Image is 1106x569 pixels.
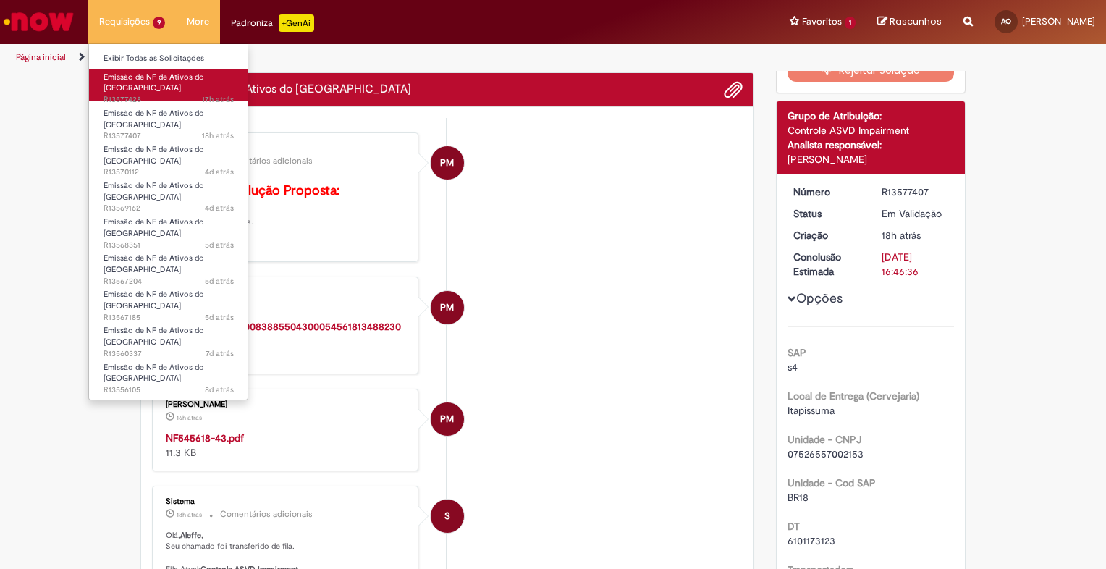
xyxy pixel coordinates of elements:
div: [PERSON_NAME] [166,288,407,297]
time: 29/09/2025 14:46:34 [882,229,921,242]
div: 4.51 KB [166,319,407,363]
a: NF545618-43.pdf [166,431,244,444]
time: 29/09/2025 14:46:38 [177,510,202,519]
div: Controle ASVD Impairment [788,123,955,138]
a: Página inicial [16,51,66,63]
b: Solução Proposta: [232,182,339,199]
div: [PERSON_NAME] [166,400,407,409]
span: Itapissuma [788,404,835,417]
a: 29250956228356008388550430005456181348823034.zip [166,320,401,347]
span: R13567204 [104,276,234,287]
span: 5d atrás [205,276,234,287]
span: 18h atrás [202,130,234,141]
ul: Trilhas de página [11,44,727,71]
span: 16h atrás [177,413,202,422]
span: R13556105 [104,384,234,396]
h2: Emissão de NF de Ativos do ASVD Histórico de tíquete [152,83,411,96]
div: System [431,500,464,533]
span: Rascunhos [890,14,942,28]
div: Sistema [166,497,407,506]
span: More [187,14,209,29]
span: 9 [153,17,165,29]
a: Aberto R13560337 : Emissão de NF de Ativos do ASVD [89,323,248,354]
span: Emissão de NF de Ativos do [GEOGRAPHIC_DATA] [104,180,204,203]
span: R13569162 [104,203,234,214]
a: Aberto R13570112 : Emissão de NF de Ativos do ASVD [89,142,248,173]
span: 5d atrás [205,312,234,323]
span: BR18 [788,491,809,504]
time: 25/09/2025 15:05:52 [205,276,234,287]
time: 26/09/2025 11:27:45 [205,167,234,177]
time: 29/09/2025 14:49:00 [202,94,234,105]
span: 6101173123 [788,534,835,547]
span: Emissão de NF de Ativos do [GEOGRAPHIC_DATA] [104,216,204,239]
div: Em Validação [882,206,949,221]
span: 5d atrás [205,240,234,250]
span: R13570112 [104,167,234,178]
a: Aberto R13556105 : Emissão de NF de Ativos do ASVD [89,360,248,391]
span: R13577407 [104,130,234,142]
span: PM [440,146,454,180]
b: Unidade - Cod SAP [788,476,876,489]
div: Analista responsável: [788,138,955,152]
span: 7d atrás [206,348,234,359]
div: Paola Machado [431,146,464,180]
div: 29/09/2025 14:46:34 [882,228,949,243]
span: 17h atrás [202,94,234,105]
time: 25/09/2025 17:45:03 [205,240,234,250]
a: Aberto R13577428 : Emissão de NF de Ativos do ASVD [89,69,248,101]
span: 1 [845,17,856,29]
span: PM [440,290,454,325]
b: Local de Entrega (Cervejaria) [788,389,919,402]
span: 18h atrás [882,229,921,242]
button: Adicionar anexos [724,80,743,99]
time: 26/09/2025 08:40:36 [205,203,234,214]
a: Aberto R13567204 : Emissão de NF de Ativos do ASVD [89,250,248,282]
div: Padroniza [231,14,314,32]
span: R13568351 [104,240,234,251]
p: Boa tarde, Segue em anexo a nota. [PERSON_NAME] [166,184,407,251]
span: Emissão de NF de Ativos do [GEOGRAPHIC_DATA] [104,289,204,311]
span: Emissão de NF de Ativos do [GEOGRAPHIC_DATA] [104,72,204,94]
span: R13560337 [104,348,234,360]
span: Emissão de NF de Ativos do [GEOGRAPHIC_DATA] [104,144,204,167]
div: Paola Machado [431,291,464,324]
p: +GenAi [279,14,314,32]
a: Aberto R13577407 : Emissão de NF de Ativos do ASVD [89,106,248,137]
span: 18h atrás [177,510,202,519]
span: Emissão de NF de Ativos do [GEOGRAPHIC_DATA] [104,108,204,130]
time: 29/09/2025 14:46:35 [202,130,234,141]
div: 11.3 KB [166,431,407,460]
div: [PERSON_NAME] [788,152,955,167]
b: DT [788,520,800,533]
div: [DATE] 16:46:36 [882,250,949,279]
img: ServiceNow [1,7,76,36]
dt: Criação [782,228,871,243]
a: Aberto R13567185 : Emissão de NF de Ativos do ASVD [89,287,248,318]
ul: Requisições [88,43,248,400]
span: 07526557002153 [788,447,864,460]
a: Aberto R13569162 : Emissão de NF de Ativos do ASVD [89,178,248,209]
span: Emissão de NF de Ativos do [GEOGRAPHIC_DATA] [104,362,204,384]
dt: Número [782,185,871,199]
div: [PERSON_NAME] [166,144,407,153]
span: PM [440,402,454,437]
small: Comentários adicionais [220,155,313,167]
b: Aleffe [180,530,201,541]
a: Rascunhos [877,15,942,29]
span: [PERSON_NAME] [1022,15,1095,28]
dt: Status [782,206,871,221]
span: Emissão de NF de Ativos do [GEOGRAPHIC_DATA] [104,253,204,275]
b: SAP [788,346,806,359]
span: s4 [788,361,798,374]
time: 23/09/2025 16:41:20 [206,348,234,359]
span: 4d atrás [205,203,234,214]
span: R13567185 [104,312,234,324]
b: Unidade - CNPJ [788,433,861,446]
span: Requisições [99,14,150,29]
span: S [444,499,450,534]
span: Favoritos [802,14,842,29]
div: R13577407 [882,185,949,199]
